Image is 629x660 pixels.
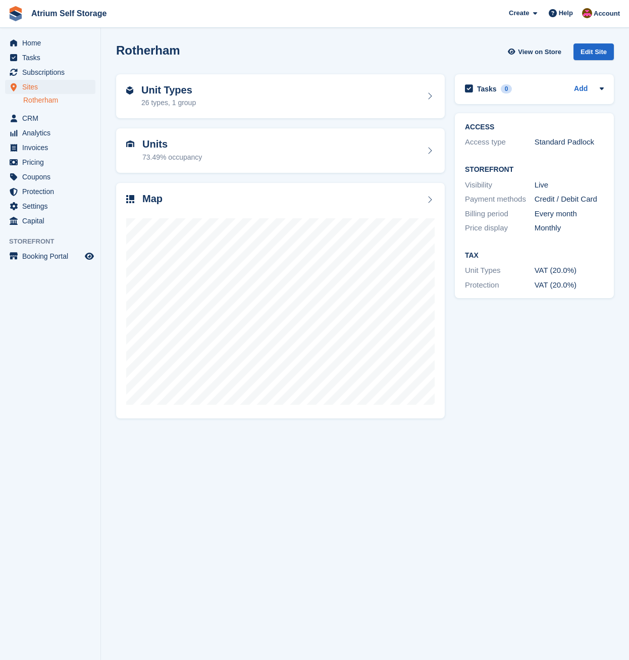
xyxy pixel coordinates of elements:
[5,36,95,50] a: menu
[142,138,202,150] h2: Units
[5,170,95,184] a: menu
[509,8,529,18] span: Create
[5,249,95,263] a: menu
[535,222,604,234] div: Monthly
[574,83,588,95] a: Add
[465,222,535,234] div: Price display
[8,6,23,21] img: stora-icon-8386f47178a22dfd0bd8f6a31ec36ba5ce8667c1dd55bd0f319d3a0aa187defe.svg
[5,126,95,140] a: menu
[5,140,95,155] a: menu
[22,111,83,125] span: CRM
[5,199,95,213] a: menu
[573,43,614,64] a: Edit Site
[5,80,95,94] a: menu
[141,98,196,108] div: 26 types, 1 group
[126,86,133,95] img: unit-type-icn-2b2737a686de81e16bb02015468b77c625bbabd49415b5ef34ead5e3b44a266d.svg
[506,43,565,60] a: View on Store
[22,36,83,50] span: Home
[116,128,445,173] a: Units 73.49% occupancy
[594,9,620,19] span: Account
[22,249,83,263] span: Booking Portal
[22,140,83,155] span: Invoices
[535,279,604,291] div: VAT (20.0%)
[465,279,535,291] div: Protection
[465,265,535,276] div: Unit Types
[535,194,604,205] div: Credit / Debit Card
[535,179,604,191] div: Live
[501,84,512,93] div: 0
[142,152,202,163] div: 73.49% occupancy
[22,126,83,140] span: Analytics
[116,183,445,419] a: Map
[9,237,100,247] span: Storefront
[465,166,604,174] h2: Storefront
[5,111,95,125] a: menu
[126,195,134,203] img: map-icn-33ee37083ee616e46c38cad1a60f524a97daa1e2b2c8c0bc3eb3415660979fc1.svg
[559,8,573,18] span: Help
[5,214,95,228] a: menu
[116,43,180,57] h2: Rotherham
[22,65,83,79] span: Subscriptions
[582,8,592,18] img: Mark Rhodes
[5,65,95,79] a: menu
[22,155,83,169] span: Pricing
[465,194,535,205] div: Payment methods
[22,184,83,199] span: Protection
[22,214,83,228] span: Capital
[22,51,83,65] span: Tasks
[573,43,614,60] div: Edit Site
[465,252,604,260] h2: Tax
[5,51,95,65] a: menu
[465,136,535,148] div: Access type
[126,140,134,148] img: unit-icn-7be61d7bf1b0ce9d3e12c5938cc71ed9869f7b940bace4675aadf7bd6d80202e.svg
[22,80,83,94] span: Sites
[518,47,561,57] span: View on Store
[23,96,95,105] a: Rotherham
[22,199,83,213] span: Settings
[465,179,535,191] div: Visibility
[141,84,196,96] h2: Unit Types
[83,250,95,262] a: Preview store
[116,74,445,119] a: Unit Types 26 types, 1 group
[27,5,111,22] a: Atrium Self Storage
[535,208,604,220] div: Every month
[5,184,95,199] a: menu
[535,265,604,276] div: VAT (20.0%)
[477,84,497,93] h2: Tasks
[535,136,604,148] div: Standard Padlock
[465,123,604,131] h2: ACCESS
[465,208,535,220] div: Billing period
[22,170,83,184] span: Coupons
[5,155,95,169] a: menu
[142,193,163,205] h2: Map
